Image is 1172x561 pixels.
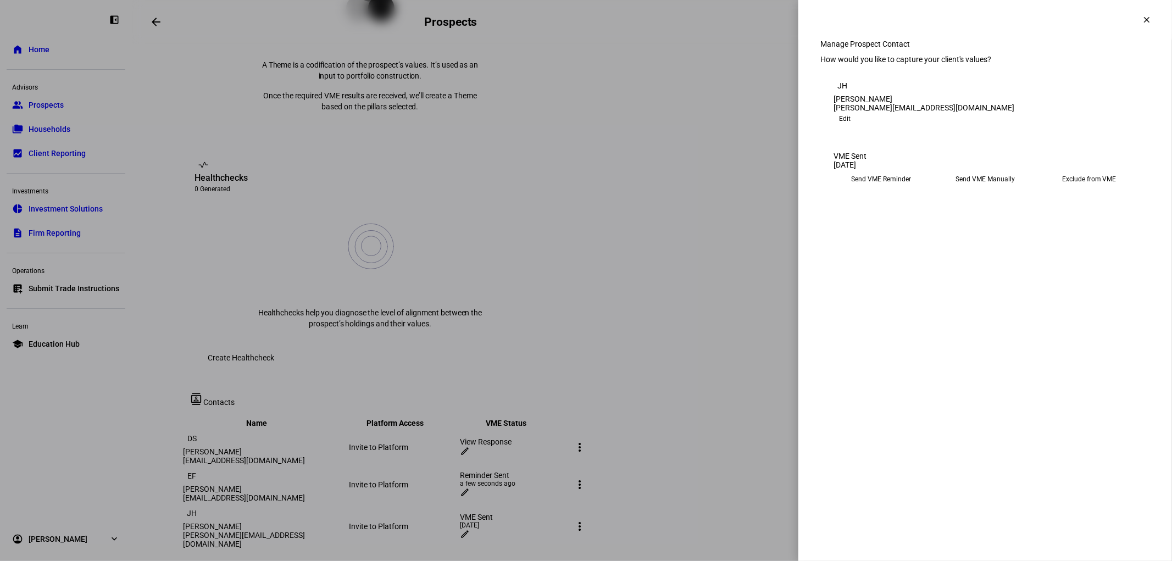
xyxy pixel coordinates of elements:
eth-mega-radio-button: Send VME Reminder [834,169,929,189]
div: [PERSON_NAME] [834,95,1137,103]
eth-mega-radio-button: Exclude from VME [1042,169,1137,189]
div: Manage Prospect Contact [820,40,1150,48]
div: [PERSON_NAME][EMAIL_ADDRESS][DOMAIN_NAME] [834,103,1137,112]
div: VME Sent [834,152,1137,160]
div: JH [834,77,851,95]
div: How would you like to capture your client's values? [820,55,1150,64]
eth-mega-radio-button: Send VME Manually [937,169,1032,189]
span: Edit [839,112,851,125]
button: Edit [834,112,856,125]
div: [DATE] [834,160,1137,169]
mat-icon: clear [1142,15,1152,25]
